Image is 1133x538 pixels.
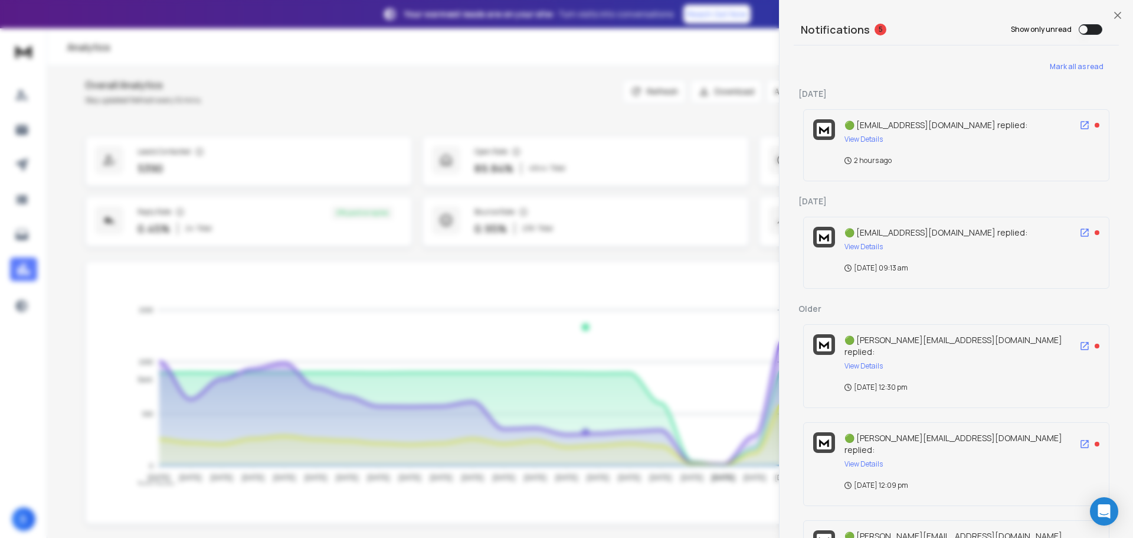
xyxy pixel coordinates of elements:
[801,21,870,38] h3: Notifications
[844,263,908,273] p: [DATE] 09:13 am
[1090,497,1118,526] div: Open Intercom Messenger
[817,436,831,449] img: logo
[798,195,1114,207] p: [DATE]
[844,383,908,392] p: [DATE] 12:30 pm
[798,88,1114,100] p: [DATE]
[844,334,1062,357] span: 🟢 [PERSON_NAME][EMAIL_ADDRESS][DOMAIN_NAME] replied:
[1050,62,1103,71] span: Mark all as read
[1011,25,1072,34] label: Show only unread
[844,242,883,252] button: View Details
[844,156,892,165] p: 2 hours ago
[844,459,883,469] button: View Details
[844,361,883,371] button: View Details
[844,432,1062,455] span: 🟢 [PERSON_NAME][EMAIL_ADDRESS][DOMAIN_NAME] replied:
[844,135,883,144] button: View Details
[1034,55,1119,79] button: Mark all as read
[844,227,1027,238] span: 🟢 [EMAIL_ADDRESS][DOMAIN_NAME] replied:
[875,24,886,35] span: 5
[844,119,1027,131] span: 🟢 [EMAIL_ADDRESS][DOMAIN_NAME] replied:
[844,481,908,490] p: [DATE] 12:09 pm
[817,338,831,351] img: logo
[817,123,831,136] img: logo
[798,303,1114,315] p: Older
[817,230,831,244] img: logo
